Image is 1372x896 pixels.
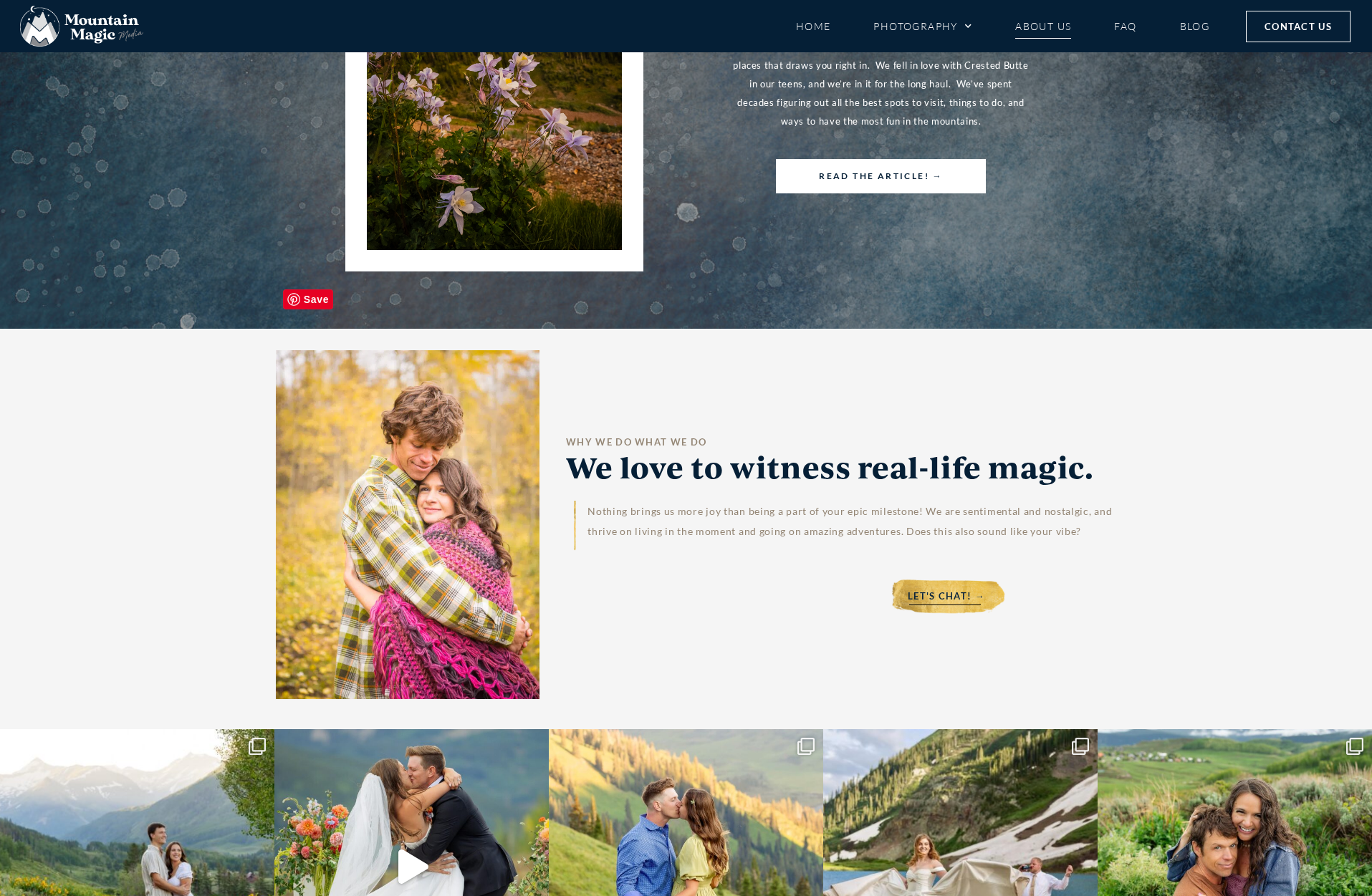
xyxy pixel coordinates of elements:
a: About Us [1015,14,1071,39]
span: We may be biased, but Crested Butte is just one of those magical places that draws you right in. ... [733,41,1029,127]
svg: Clone [249,738,266,755]
a: Home [796,14,831,39]
svg: Clone [1346,738,1363,755]
img: Mountain Magic Media photography logo Crested Butte Photographer [20,6,143,47]
a: LET'S CHAT! → [881,577,1012,615]
span: Save [283,289,334,309]
div: Nothing brings us more joy than being a part of your epic milestone! We are sentimental and nosta... [566,501,1138,577]
img: wrapped in blanket couple fall leaves About Us Bio Lydia + T anniversary - photo by Mountain Magi... [276,350,539,699]
svg: Clone [797,738,815,755]
span: Contact Us [1265,19,1332,34]
a: Blog [1180,14,1210,39]
span: READ THE ARTICLE! → [819,168,943,184]
span: LET'S CHAT! → [908,588,985,604]
a: Contact Us [1246,11,1351,42]
nav: Menu [796,14,1210,39]
svg: Play [398,849,428,884]
svg: Clone [1072,738,1089,755]
a: READ THE ARTICLE! → [776,159,986,193]
a: FAQ [1114,14,1136,39]
h1: WHY WE DO WHAT WE DO [566,434,1116,451]
h2: We love to witness real-life magic. [566,451,1116,484]
a: Photography [873,14,972,39]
